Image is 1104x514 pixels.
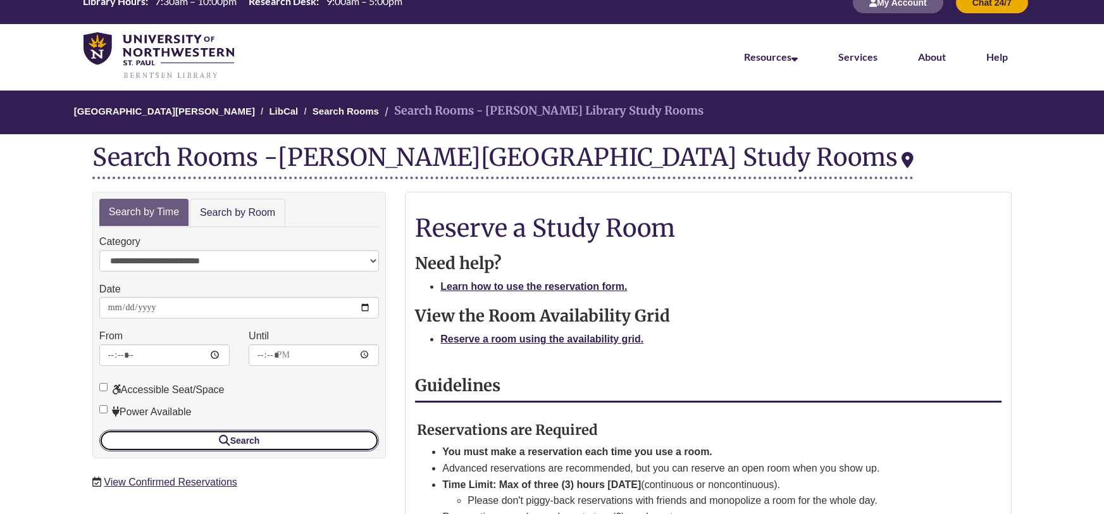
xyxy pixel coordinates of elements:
[415,215,1002,241] h1: Reserve a Study Room
[415,375,500,396] strong: Guidelines
[84,32,234,80] img: UNWSP Library Logo
[442,477,971,509] li: (continuous or noncontinuous).
[381,102,704,120] li: Search Rooms - [PERSON_NAME] Library Study Rooms
[278,142,914,172] div: [PERSON_NAME][GEOGRAPHIC_DATA] Study Rooms
[313,106,379,116] a: Search Rooms
[415,253,502,273] strong: Need help?
[99,199,189,226] a: Search by Time
[269,106,298,116] a: LibCal
[190,199,285,227] a: Search by Room
[442,479,641,490] strong: Time Limit: Max of three (3) hours [DATE]
[99,404,192,420] label: Power Available
[104,477,237,487] a: View Confirmed Reservations
[92,91,1012,134] nav: Breadcrumb
[442,460,971,477] li: Advanced reservations are recommended, but you can reserve an open room when you show up.
[249,328,269,344] label: Until
[442,446,712,457] strong: You must make a reservation each time you use a room.
[99,430,379,451] button: Search
[744,51,798,63] a: Resources
[838,51,878,63] a: Services
[918,51,946,63] a: About
[99,281,121,298] label: Date
[99,382,225,398] label: Accessible Seat/Space
[99,328,123,344] label: From
[468,492,971,509] li: Please don't piggy-back reservations with friends and monopolize a room for the whole day.
[415,306,670,326] strong: View the Room Availability Grid
[417,421,598,439] strong: Reservations are Required
[99,383,108,391] input: Accessible Seat/Space
[99,405,108,413] input: Power Available
[440,334,643,344] a: Reserve a room using the availability grid.
[986,51,1008,63] a: Help
[99,234,140,250] label: Category
[440,281,627,292] a: Learn how to use the reservation form.
[74,106,255,116] a: [GEOGRAPHIC_DATA][PERSON_NAME]
[92,144,914,179] div: Search Rooms -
